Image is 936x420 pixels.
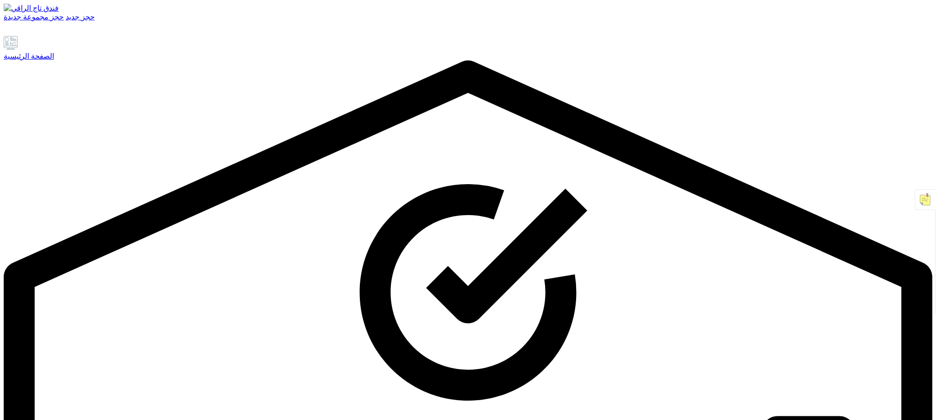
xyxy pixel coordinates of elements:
[4,4,59,12] img: فندق تاج الراقي
[4,4,932,12] a: فندق تاج الراقي
[4,52,54,60] font: الصفحة الرئيسية
[4,36,932,60] a: الصفحة الرئيسية
[66,13,95,21] a: حجز جديد
[4,13,64,21] a: حجز مجموعة جديدة
[4,28,16,36] a: يدعم
[18,28,30,36] a: إعدادات
[31,28,42,36] a: تعليقات الموظفين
